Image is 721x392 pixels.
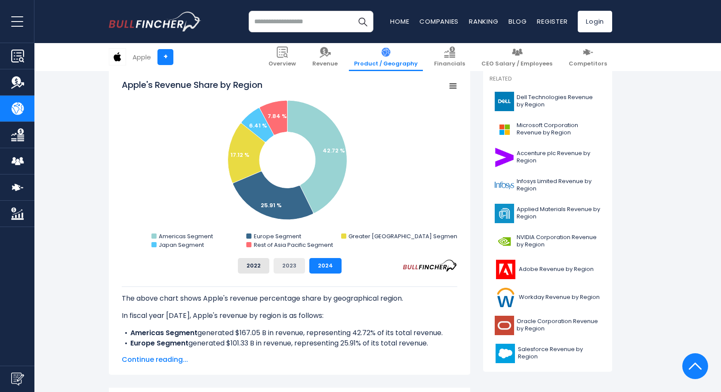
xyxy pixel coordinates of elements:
[263,43,301,71] a: Overview
[495,120,514,139] img: MSFT logo
[578,11,612,32] a: Login
[157,49,173,65] a: +
[349,43,423,71] a: Product / Geography
[419,17,459,26] a: Companies
[518,346,601,361] span: Salesforce Revenue by Region
[517,150,601,165] span: Accenture plc Revenue by Region
[490,146,606,169] a: Accenture plc Revenue by Region
[517,318,601,333] span: Oracle Corporation Revenue by Region
[261,201,282,209] text: 25.91 %
[109,12,201,31] a: Go to homepage
[490,75,606,83] p: Related
[490,314,606,337] a: Oracle Corporation Revenue by Region
[307,43,343,71] a: Revenue
[495,204,514,223] img: AMAT logo
[490,342,606,365] a: Salesforce Revenue by Region
[354,60,418,68] span: Product / Geography
[122,311,457,321] p: In fiscal year [DATE], Apple's revenue by region is as follows:
[429,43,470,71] a: Financials
[495,288,516,307] img: WDAY logo
[130,348,271,358] b: Greater [GEOGRAPHIC_DATA] Segment
[490,174,606,197] a: Infosys Limited Revenue by Region
[495,148,514,167] img: ACN logo
[159,232,213,240] text: Americas Segment
[231,151,250,159] text: 17.12 %
[490,230,606,253] a: NVIDIA Corporation Revenue by Region
[517,94,601,109] span: Dell Technologies Revenue by Region
[390,17,409,26] a: Home
[122,79,457,251] svg: Apple's Revenue Share by Region
[490,258,606,281] a: Adobe Revenue by Region
[122,79,262,91] tspan: Apple's Revenue Share by Region
[159,241,204,249] text: Japan Segment
[495,92,514,111] img: DELL logo
[122,355,457,365] span: Continue reading...
[254,241,333,249] text: Rest of Asia Pacific Segment
[109,12,201,31] img: bullfincher logo
[249,121,267,130] text: 6.41 %
[537,17,567,26] a: Register
[122,338,457,348] li: generated $101.33 B in revenue, representing 25.91% of its total revenue.
[268,60,296,68] span: Overview
[109,49,126,65] img: AAPL logo
[268,112,287,120] text: 7.84 %
[130,338,188,348] b: Europe Segment
[495,232,514,251] img: NVDA logo
[352,11,373,32] button: Search
[312,60,338,68] span: Revenue
[495,260,516,279] img: ADBE logo
[519,294,600,301] span: Workday Revenue by Region
[517,206,601,221] span: Applied Materials Revenue by Region
[309,258,342,274] button: 2024
[564,43,612,71] a: Competitors
[490,118,606,141] a: Microsoft Corporation Revenue by Region
[122,348,457,369] li: generated $66.95 B in revenue, representing 17.12% of its total revenue.
[132,52,151,62] div: Apple
[495,176,514,195] img: INFY logo
[495,344,515,363] img: CRM logo
[469,17,498,26] a: Ranking
[254,232,301,240] text: Europe Segment
[323,146,345,155] text: 42.72 %
[490,90,606,113] a: Dell Technologies Revenue by Region
[517,122,601,137] span: Microsoft Corporation Revenue by Region
[238,258,269,274] button: 2022
[569,60,607,68] span: Competitors
[122,293,457,304] p: The above chart shows Apple's revenue percentage share by geographical region.
[519,266,594,273] span: Adobe Revenue by Region
[517,234,601,249] span: NVIDIA Corporation Revenue by Region
[508,17,527,26] a: Blog
[490,202,606,225] a: Applied Materials Revenue by Region
[490,286,606,309] a: Workday Revenue by Region
[348,232,459,240] text: Greater [GEOGRAPHIC_DATA] Segment
[476,43,558,71] a: CEO Salary / Employees
[274,258,305,274] button: 2023
[481,60,552,68] span: CEO Salary / Employees
[434,60,465,68] span: Financials
[517,178,601,193] span: Infosys Limited Revenue by Region
[130,328,197,338] b: Americas Segment
[495,316,514,335] img: ORCL logo
[122,328,457,338] li: generated $167.05 B in revenue, representing 42.72% of its total revenue.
